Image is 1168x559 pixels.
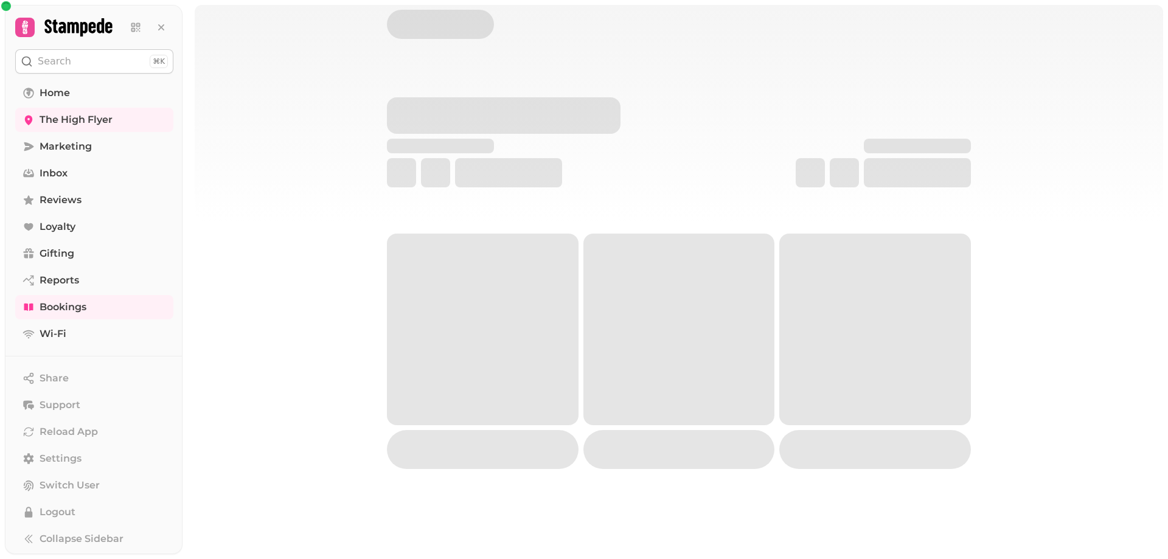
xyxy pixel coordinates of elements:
[40,246,74,261] span: Gifting
[15,81,173,105] a: Home
[15,322,173,346] a: Wi-Fi
[40,532,123,546] span: Collapse Sidebar
[40,193,82,207] span: Reviews
[40,425,98,439] span: Reload App
[15,393,173,417] button: Support
[40,113,113,127] span: The High Flyer
[15,366,173,391] button: Share
[40,371,69,386] span: Share
[40,398,80,412] span: Support
[15,527,173,551] button: Collapse Sidebar
[15,134,173,159] a: Marketing
[15,500,173,524] button: Logout
[40,220,75,234] span: Loyalty
[15,188,173,212] a: Reviews
[15,473,173,498] button: Switch User
[15,268,173,293] a: Reports
[40,327,66,341] span: Wi-Fi
[40,273,79,288] span: Reports
[40,505,75,519] span: Logout
[40,451,82,466] span: Settings
[40,300,86,314] span: Bookings
[15,446,173,471] a: Settings
[40,478,100,493] span: Switch User
[15,295,173,319] a: Bookings
[15,420,173,444] button: Reload App
[15,161,173,186] a: Inbox
[150,55,168,68] div: ⌘K
[15,108,173,132] a: The High Flyer
[15,215,173,239] a: Loyalty
[40,139,92,154] span: Marketing
[15,241,173,266] a: Gifting
[38,54,71,69] p: Search
[40,86,70,100] span: Home
[15,49,173,74] button: Search⌘K
[40,166,68,181] span: Inbox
